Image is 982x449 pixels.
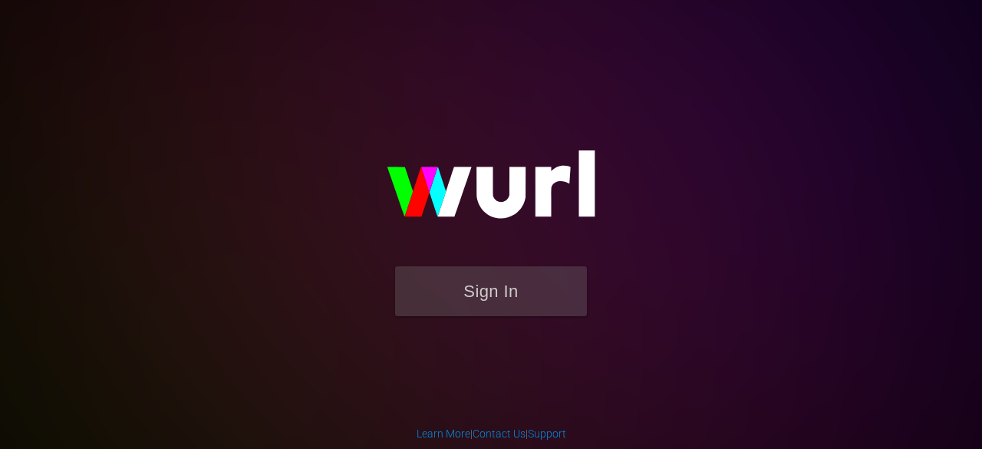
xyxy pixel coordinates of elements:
a: Contact Us [473,428,526,440]
img: wurl-logo-on-black-223613ac3d8ba8fe6dc639794a292ebdb59501304c7dfd60c99c58986ef67473.svg [338,117,644,266]
button: Sign In [395,266,587,316]
a: Learn More [417,428,470,440]
a: Support [528,428,566,440]
div: | | [417,426,566,441]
